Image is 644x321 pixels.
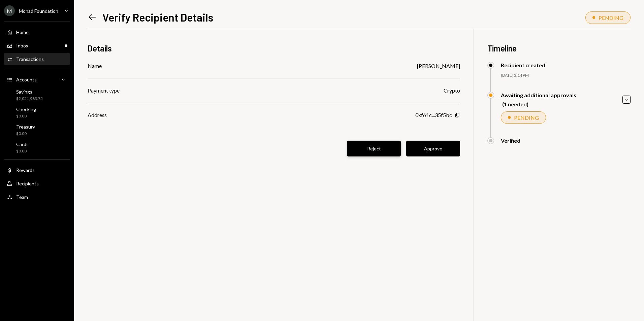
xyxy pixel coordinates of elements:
div: $0.00 [16,148,29,154]
h3: Timeline [487,43,631,54]
div: Savings [16,89,43,95]
div: Verified [501,137,520,144]
a: Inbox [4,39,70,51]
a: Treasury$0.00 [4,122,70,138]
div: Rewards [16,167,35,173]
div: Transactions [16,56,44,62]
div: Team [16,194,28,200]
div: [PERSON_NAME] [417,62,460,70]
button: Reject [347,141,401,156]
div: Recipient created [501,62,545,68]
div: [DATE] 3:14 PM [501,73,631,78]
a: Accounts [4,73,70,85]
h1: Verify Recipient Details [102,10,213,24]
div: Accounts [16,77,37,82]
div: Recipients [16,181,39,186]
div: 0xf61c...35f5bc [415,111,452,119]
div: Inbox [16,43,28,48]
a: Recipients [4,177,70,189]
div: $0.00 [16,131,35,137]
div: Address [88,111,107,119]
div: Cards [16,141,29,147]
div: Checking [16,106,36,112]
div: (1 needed) [502,101,576,107]
div: Monad Foundation [19,8,58,14]
h3: Details [88,43,112,54]
div: Crypto [444,86,460,95]
a: Team [4,191,70,203]
div: Treasury [16,124,35,130]
a: Savings$2,051,983.75 [4,87,70,103]
a: Cards$0.00 [4,139,70,155]
div: $0.00 [16,113,36,119]
button: Approve [406,141,460,156]
a: Checking$0.00 [4,104,70,120]
a: Home [4,26,70,38]
div: Payment type [88,86,120,95]
div: M [4,5,15,16]
div: Name [88,62,102,70]
div: PENDING [599,14,623,21]
div: Home [16,29,29,35]
div: $2,051,983.75 [16,96,43,102]
div: PENDING [514,114,539,121]
a: Rewards [4,164,70,176]
div: Awaiting additional approvals [501,92,576,98]
a: Transactions [4,53,70,65]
